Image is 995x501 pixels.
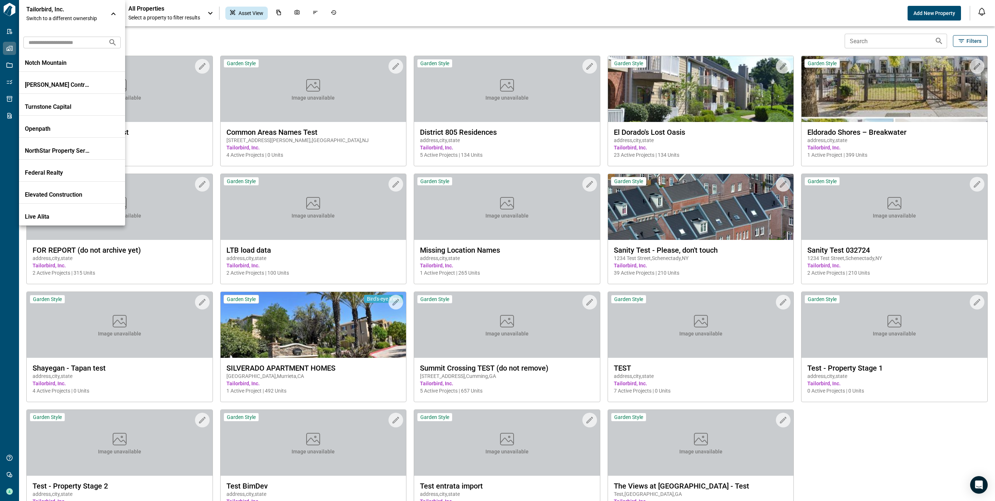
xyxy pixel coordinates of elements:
button: Search organizations [105,35,120,50]
p: NorthStar Property Services [25,147,91,155]
span: Switch to a different ownership [26,15,103,22]
p: [PERSON_NAME] Contracting [25,81,91,89]
p: Tailorbird, Inc. [26,6,92,13]
p: Turnstone Capital [25,103,91,111]
p: Live Alita [25,213,91,220]
p: Elevated Construction [25,191,91,198]
div: Open Intercom Messenger [970,476,988,494]
p: Openpath [25,125,91,133]
p: Notch Mountain [25,59,91,67]
p: Federal Realty [25,169,91,177]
